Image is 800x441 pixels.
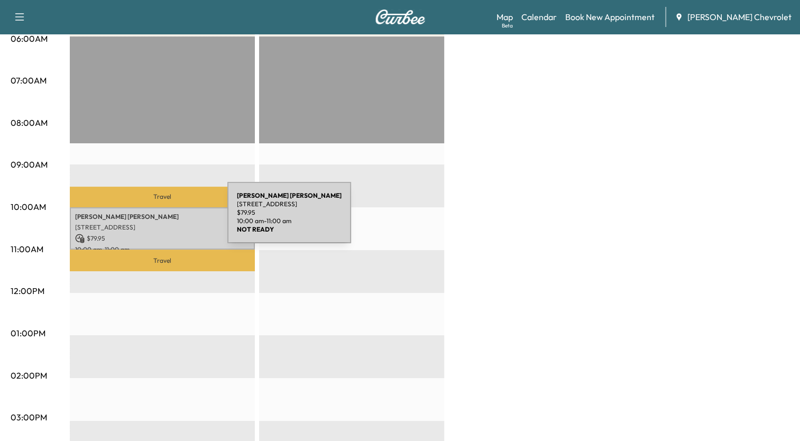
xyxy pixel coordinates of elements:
[375,10,426,24] img: Curbee Logo
[75,234,250,243] p: $ 79.95
[11,32,48,45] p: 06:00AM
[70,187,255,207] p: Travel
[502,22,513,30] div: Beta
[496,11,513,23] a: MapBeta
[11,284,44,297] p: 12:00PM
[11,411,47,424] p: 03:00PM
[11,116,48,129] p: 08:00AM
[237,225,274,233] b: NOT READY
[11,369,47,382] p: 02:00PM
[687,11,792,23] span: [PERSON_NAME] Chevrolet
[75,213,250,221] p: [PERSON_NAME] [PERSON_NAME]
[237,217,342,225] p: 10:00 am - 11:00 am
[11,158,48,171] p: 09:00AM
[70,250,255,271] p: Travel
[11,243,43,255] p: 11:00AM
[11,327,45,339] p: 01:00PM
[11,74,47,87] p: 07:00AM
[237,208,342,217] p: $ 79.95
[237,191,342,199] b: [PERSON_NAME] [PERSON_NAME]
[75,245,250,254] p: 10:00 am - 11:00 am
[75,223,250,232] p: [STREET_ADDRESS]
[565,11,655,23] a: Book New Appointment
[521,11,557,23] a: Calendar
[237,200,342,208] p: [STREET_ADDRESS]
[11,200,46,213] p: 10:00AM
